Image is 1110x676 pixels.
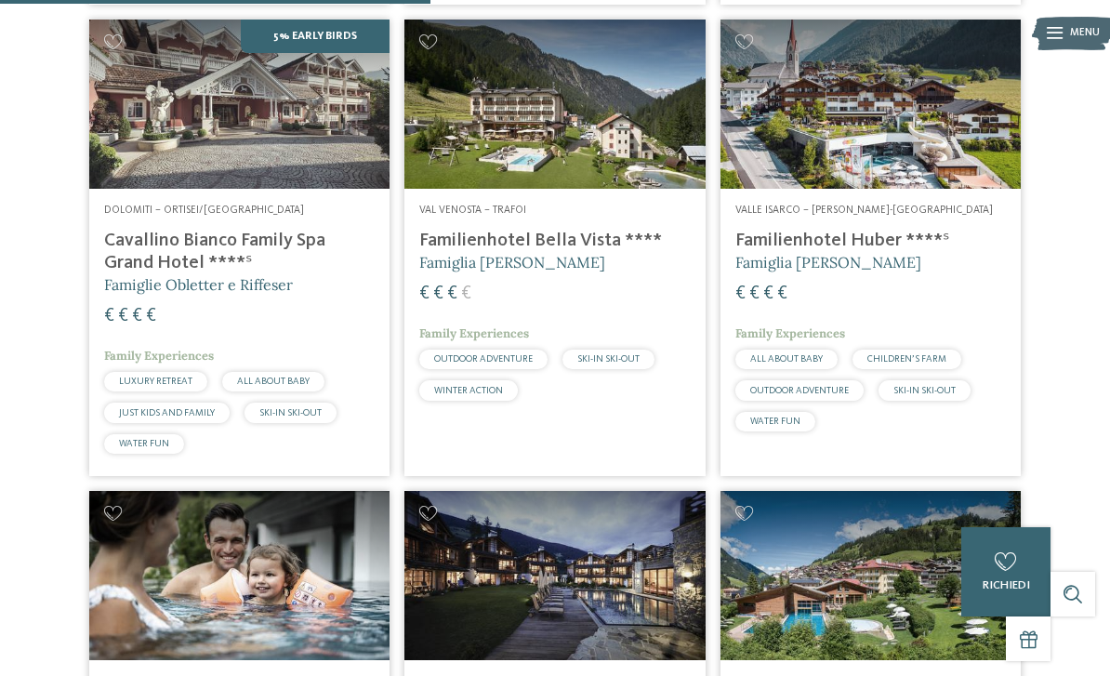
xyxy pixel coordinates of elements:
span: € [132,307,142,325]
a: Cercate un hotel per famiglie? Qui troverete solo i migliori! Val Venosta – Trafoi Familienhotel ... [404,20,705,476]
img: Cercate un hotel per famiglie? Qui troverete solo i migliori! [720,20,1021,189]
img: Post Alpina - Family Mountain Chalets ****ˢ [404,491,705,660]
img: Cercate un hotel per famiglie? Qui troverete solo i migliori! [720,491,1021,660]
a: Cercate un hotel per famiglie? Qui troverete solo i migliori! Valle Isarco – [PERSON_NAME]-[GEOGR... [720,20,1021,476]
span: € [749,285,760,303]
span: Famiglia [PERSON_NAME] [419,253,605,272]
span: € [777,285,787,303]
img: Cercate un hotel per famiglie? Qui troverete solo i migliori! [404,20,705,189]
span: SKI-IN SKI-OUT [577,354,640,364]
span: OUTDOOR ADVENTURE [750,386,849,395]
span: Family Experiences [104,348,214,364]
a: Cercate un hotel per famiglie? Qui troverete solo i migliori! 5% Early Birds Dolomiti – Ortisei/[... [89,20,390,476]
h4: Cavallino Bianco Family Spa Grand Hotel ****ˢ [104,230,375,274]
span: SKI-IN SKI-OUT [893,386,956,395]
span: € [419,285,429,303]
span: WATER FUN [750,417,800,426]
span: CHILDREN’S FARM [867,354,946,364]
span: € [447,285,457,303]
span: € [146,307,156,325]
span: JUST KIDS AND FAMILY [119,408,215,418]
img: Family Spa Grand Hotel Cavallino Bianco ****ˢ [89,20,390,189]
span: € [433,285,443,303]
h4: Familienhotel Huber ****ˢ [735,230,1006,252]
span: Dolomiti – Ortisei/[GEOGRAPHIC_DATA] [104,205,304,216]
span: Val Venosta – Trafoi [419,205,526,216]
span: Famiglia [PERSON_NAME] [735,253,921,272]
span: ALL ABOUT BABY [237,377,310,386]
span: ALL ABOUT BABY [750,354,823,364]
span: richiedi [983,579,1030,591]
span: Family Experiences [419,325,529,341]
span: LUXURY RETREAT [119,377,192,386]
span: € [461,285,471,303]
span: WATER FUN [119,439,169,448]
span: € [118,307,128,325]
h4: Familienhotel Bella Vista **** [419,230,690,252]
img: Cercate un hotel per famiglie? Qui troverete solo i migliori! [89,491,390,660]
span: € [735,285,746,303]
span: € [763,285,773,303]
span: SKI-IN SKI-OUT [259,408,322,418]
span: € [104,307,114,325]
span: Famiglie Obletter e Riffeser [104,275,293,294]
span: Valle Isarco – [PERSON_NAME]-[GEOGRAPHIC_DATA] [735,205,993,216]
a: richiedi [961,527,1051,616]
span: WINTER ACTION [434,386,503,395]
span: OUTDOOR ADVENTURE [434,354,533,364]
span: Family Experiences [735,325,845,341]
